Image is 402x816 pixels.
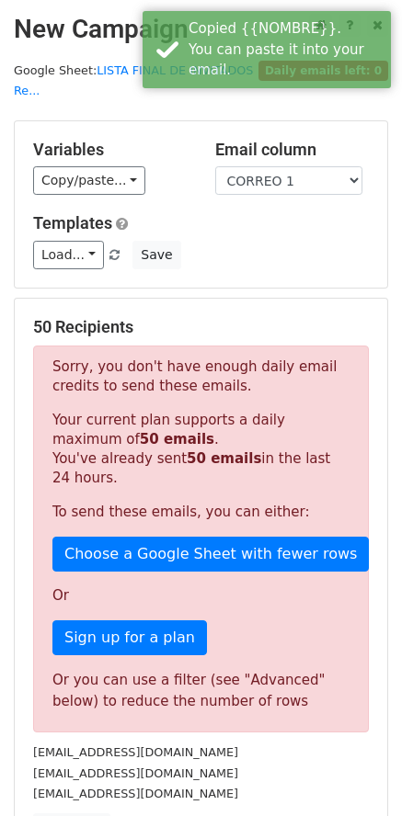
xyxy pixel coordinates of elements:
[310,728,402,816] iframe: Chat Widget
[33,766,238,780] small: [EMAIL_ADDRESS][DOMAIN_NAME]
[52,620,207,655] a: Sign up for a plan
[33,317,369,337] h5: 50 Recipients
[215,140,370,160] h5: Email column
[14,63,253,98] a: LISTA FINAL DE INVITADOS Re...
[33,241,104,269] a: Load...
[33,140,188,160] h5: Variables
[187,450,261,467] strong: 50 emails
[132,241,180,269] button: Save
[52,357,350,396] p: Sorry, you don't have enough daily email credits to send these emails.
[33,166,145,195] a: Copy/paste...
[52,537,369,572] a: Choose a Google Sheet with fewer rows
[14,14,388,45] h2: New Campaign
[14,63,253,98] small: Google Sheet:
[33,213,112,232] a: Templates
[140,431,214,448] strong: 50 emails
[52,411,350,488] p: Your current plan supports a daily maximum of . You've already sent in the last 24 hours.
[310,728,402,816] div: Widget de chat
[52,503,350,522] p: To send these emails, you can either:
[52,586,350,606] p: Or
[52,670,350,711] div: Or you can use a filter (see "Advanced" below) to reduce the number of rows
[189,18,384,81] div: Copied {{NOMBRE}}. You can paste it into your email.
[33,787,238,800] small: [EMAIL_ADDRESS][DOMAIN_NAME]
[33,745,238,759] small: [EMAIL_ADDRESS][DOMAIN_NAME]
